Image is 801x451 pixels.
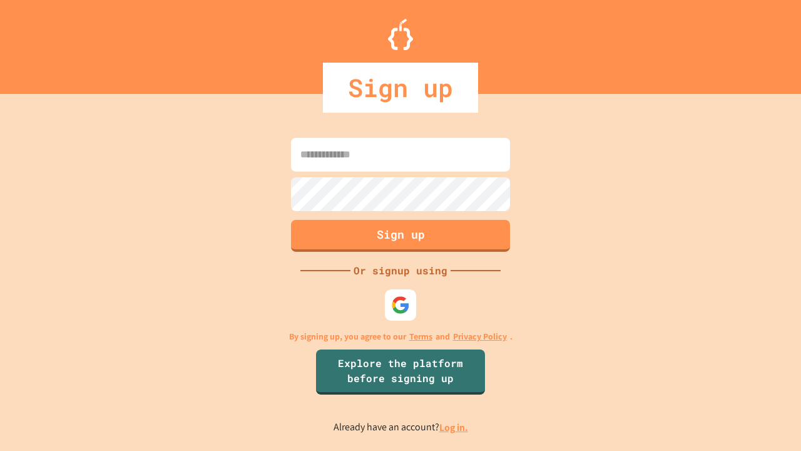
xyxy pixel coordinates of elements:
[350,263,451,278] div: Or signup using
[391,296,410,314] img: google-icon.svg
[453,330,507,343] a: Privacy Policy
[289,330,513,343] p: By signing up, you agree to our and .
[409,330,432,343] a: Terms
[439,421,468,434] a: Log in.
[316,350,485,395] a: Explore the platform before signing up
[323,63,478,113] div: Sign up
[334,420,468,435] p: Already have an account?
[291,220,510,252] button: Sign up
[388,19,413,50] img: Logo.svg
